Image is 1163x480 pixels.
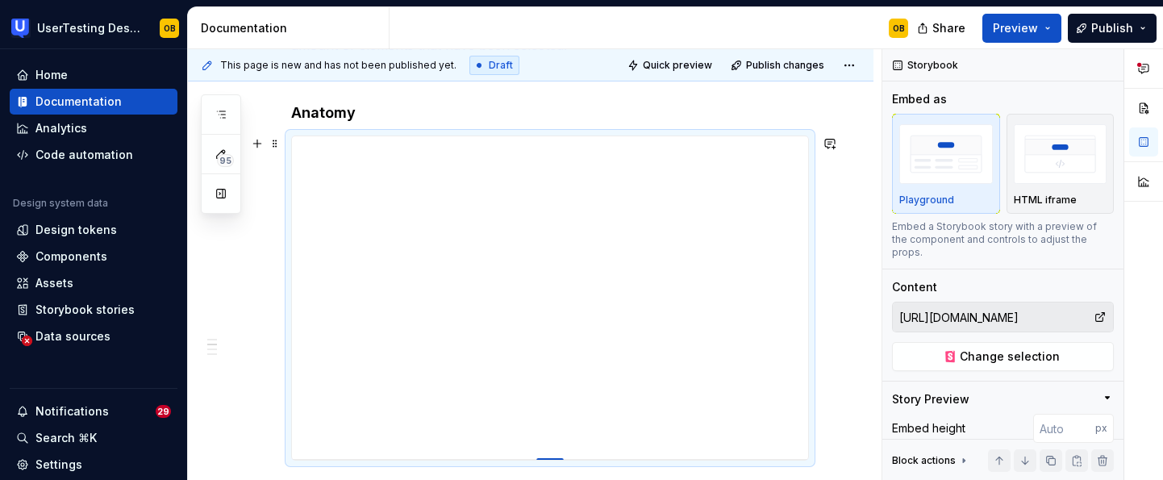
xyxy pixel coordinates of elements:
div: Search ⌘K [35,430,97,446]
div: Design tokens [35,222,117,238]
div: Story Preview [892,391,969,407]
a: Home [10,62,177,88]
div: Content [892,279,937,295]
a: Documentation [10,89,177,115]
a: Analytics [10,115,177,141]
div: Embed height [892,420,965,436]
p: HTML iframe [1014,194,1077,207]
div: Documentation [35,94,122,110]
div: Notifications [35,403,109,419]
div: Block actions [892,454,956,467]
button: Story Preview [892,391,1114,407]
span: Share [932,20,965,36]
div: Storybook stories [35,302,135,318]
span: 95 [217,154,234,167]
button: Quick preview [623,54,719,77]
p: px [1095,422,1107,435]
button: placeholderPlayground [892,114,1000,214]
div: Embed a Storybook story with a preview of the component and controls to adjust the props. [892,220,1114,259]
img: 41adf70f-fc1c-4662-8e2d-d2ab9c673b1b.png [11,19,31,38]
div: Documentation [201,20,382,36]
div: Code automation [35,147,133,163]
a: Assets [10,270,177,296]
img: placeholder [899,124,993,183]
div: Home [35,67,68,83]
img: placeholder [1014,124,1107,183]
div: Components [35,248,107,265]
button: UserTesting Design SystemOB [3,10,184,45]
button: Publish [1068,14,1157,43]
span: Quick preview [643,59,712,72]
div: Data sources [35,328,110,344]
input: Auto [1033,414,1095,443]
span: 29 [156,405,171,418]
a: Settings [10,452,177,478]
div: Settings [35,457,82,473]
button: Preview [982,14,1061,43]
div: UserTesting Design System [37,20,140,36]
div: Analytics [35,120,87,136]
span: Publish changes [746,59,824,72]
button: Share [909,14,976,43]
div: Design system data [13,197,108,210]
div: Assets [35,275,73,291]
a: Design tokens [10,217,177,243]
h4: Anatomy [291,103,809,123]
button: Notifications29 [10,399,177,424]
a: Data sources [10,323,177,349]
button: Publish changes [726,54,832,77]
button: placeholderHTML iframe [1007,114,1115,214]
p: Playground [899,194,954,207]
span: Change selection [960,349,1060,365]
div: OB [164,22,176,35]
a: Storybook stories [10,297,177,323]
span: This page is new and has not been published yet. [220,59,456,72]
span: Draft [489,59,513,72]
button: Change selection [892,342,1114,371]
div: Embed as [892,91,947,107]
a: Code automation [10,142,177,168]
span: Preview [993,20,1038,36]
div: OB [893,22,905,35]
div: Block actions [892,449,970,472]
button: Search ⌘K [10,425,177,451]
a: Components [10,244,177,269]
span: Publish [1091,20,1133,36]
